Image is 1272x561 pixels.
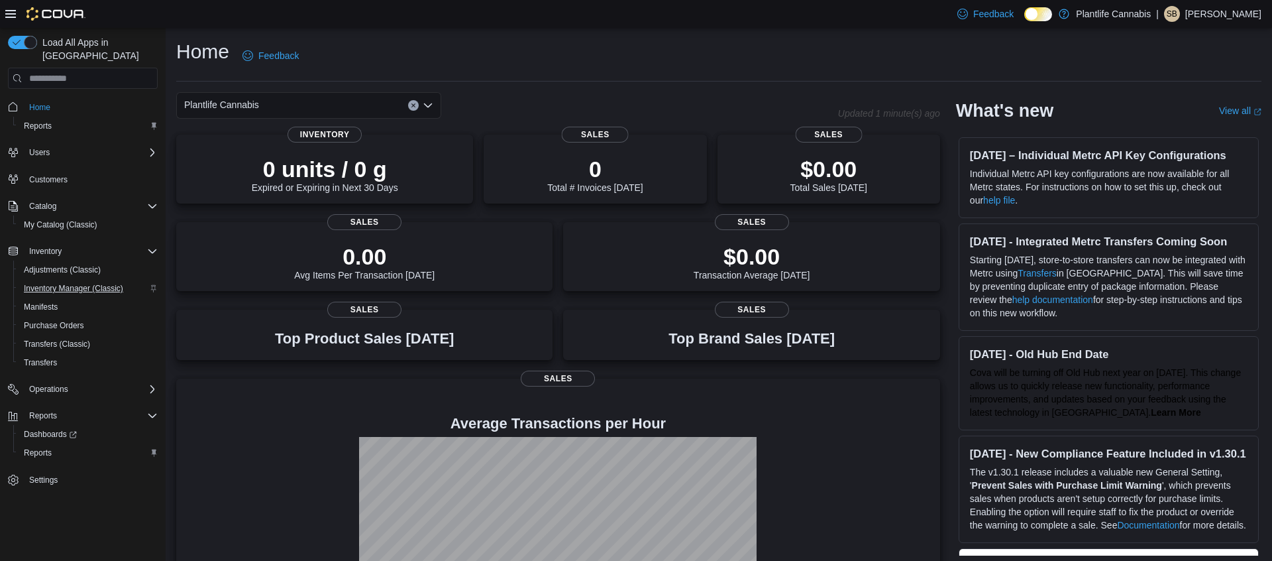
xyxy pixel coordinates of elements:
[294,243,435,270] p: 0.00
[668,331,835,347] h3: Top Brand Sales [DATE]
[715,302,789,318] span: Sales
[29,147,50,158] span: Users
[1018,268,1057,279] a: Transfers
[1156,6,1159,22] p: |
[1117,520,1179,530] a: Documentation
[1151,407,1200,418] a: Learn More
[795,127,862,143] span: Sales
[252,156,398,182] p: 0 units / 0 g
[19,217,103,233] a: My Catalog (Classic)
[547,156,643,193] div: Total # Invoices [DATE]
[187,416,929,432] h4: Average Transactions per Hour
[13,316,163,335] button: Purchase Orders
[29,475,58,485] span: Settings
[24,172,73,188] a: Customers
[1012,294,1093,305] a: help documentation
[19,262,158,278] span: Adjustments (Classic)
[3,197,163,216] button: Catalog
[24,472,63,488] a: Settings
[3,470,163,489] button: Settings
[983,195,1015,206] a: help file
[252,156,398,193] div: Expired or Expiring in Next 30 Days
[19,336,158,352] span: Transfers (Classic)
[694,243,810,270] p: $0.00
[1024,7,1052,21] input: Dark Mode
[288,127,362,143] span: Inventory
[973,7,1014,21] span: Feedback
[275,331,454,347] h3: Top Product Sales [DATE]
[24,302,58,312] span: Manifests
[19,118,57,134] a: Reports
[970,149,1247,162] h3: [DATE] – Individual Metrc API Key Configurations
[24,339,90,349] span: Transfers (Classic)
[972,480,1162,491] strong: Prevent Sales with Purchase Limit Warning
[547,156,643,182] p: 0
[970,367,1241,418] span: Cova will be turning off Old Hub next year on [DATE]. This change allows us to quickly release ne...
[19,318,89,334] a: Purchase Orders
[970,447,1247,460] h3: [DATE] - New Compliance Feature Included in v1.30.1
[956,100,1053,121] h2: What's new
[29,201,56,212] span: Catalog
[24,99,56,115] a: Home
[29,410,57,421] span: Reports
[37,36,158,62] span: Load All Apps in [GEOGRAPHIC_DATA]
[176,38,229,65] h1: Home
[13,353,163,372] button: Transfers
[29,174,68,185] span: Customers
[562,127,629,143] span: Sales
[13,279,163,298] button: Inventory Manager (Classic)
[24,243,158,259] span: Inventory
[19,299,158,315] span: Manifests
[521,371,595,387] span: Sales
[237,42,304,69] a: Feedback
[13,117,163,135] button: Reports
[1076,6,1151,22] p: Plantlife Cannabis
[13,335,163,353] button: Transfers (Classic)
[327,214,401,230] span: Sales
[24,320,84,331] span: Purchase Orders
[24,471,158,488] span: Settings
[3,380,163,399] button: Operations
[3,143,163,162] button: Users
[1219,105,1261,116] a: View allExternal link
[19,217,158,233] span: My Catalog (Classic)
[970,253,1247,320] p: Starting [DATE], store-to-store transfers can now be integrated with Metrc using in [GEOGRAPHIC_D...
[3,242,163,261] button: Inventory
[26,7,85,21] img: Cova
[838,108,940,119] p: Updated 1 minute(s) ago
[294,243,435,280] div: Avg Items Per Transaction [DATE]
[1164,6,1180,22] div: Samantha Berting
[970,167,1247,207] p: Individual Metrc API key configurations are now available for all Metrc states. For instructions ...
[19,355,158,371] span: Transfers
[24,429,77,440] span: Dashboards
[24,198,158,214] span: Catalog
[3,97,163,116] button: Home
[19,445,57,461] a: Reports
[13,216,163,234] button: My Catalog (Classic)
[24,171,158,188] span: Customers
[19,426,82,442] a: Dashboards
[408,100,419,111] button: Clear input
[970,347,1247,361] h3: [DATE] - Old Hub End Date
[19,118,158,134] span: Reports
[423,100,433,111] button: Open list of options
[24,198,62,214] button: Catalog
[1185,6,1261,22] p: [PERSON_NAME]
[29,102,50,113] span: Home
[24,145,55,160] button: Users
[24,121,52,131] span: Reports
[952,1,1019,27] a: Feedback
[29,246,62,257] span: Inventory
[184,97,259,113] span: Plantlife Cannabis
[3,170,163,189] button: Customers
[790,156,867,193] div: Total Sales [DATE]
[24,243,67,259] button: Inventory
[19,355,62,371] a: Transfers
[24,283,123,294] span: Inventory Manager (Classic)
[19,262,106,278] a: Adjustments (Classic)
[1167,6,1177,22] span: SB
[19,426,158,442] span: Dashboards
[19,299,63,315] a: Manifests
